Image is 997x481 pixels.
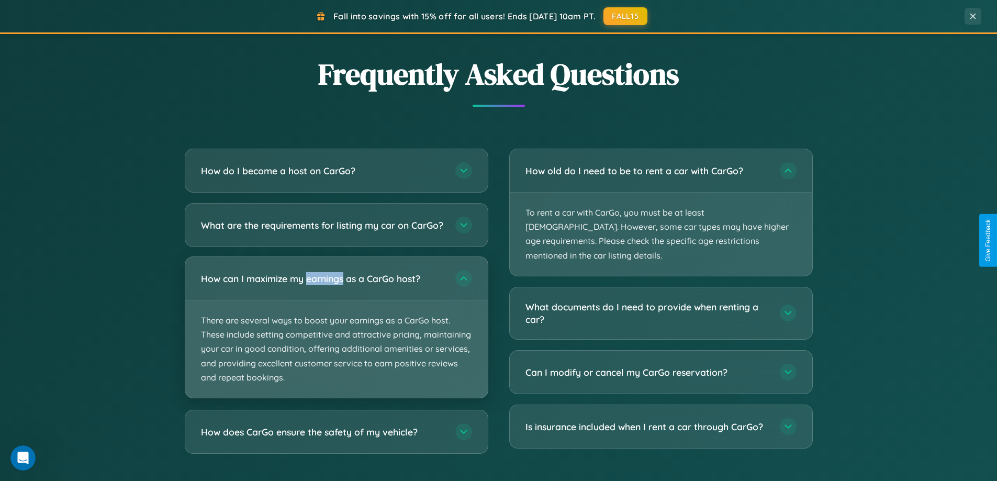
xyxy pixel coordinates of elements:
[201,272,445,285] h3: How can I maximize my earnings as a CarGo host?
[185,54,813,94] h2: Frequently Asked Questions
[525,366,769,379] h3: Can I modify or cancel my CarGo reservation?
[201,426,445,439] h3: How does CarGo ensure the safety of my vehicle?
[10,445,36,471] iframe: Intercom live chat
[525,164,769,177] h3: How old do I need to be to rent a car with CarGo?
[201,164,445,177] h3: How do I become a host on CarGo?
[185,300,488,398] p: There are several ways to boost your earnings as a CarGo host. These include setting competitive ...
[603,7,647,25] button: FALL15
[525,420,769,433] h3: Is insurance included when I rent a car through CarGo?
[525,300,769,326] h3: What documents do I need to provide when renting a car?
[333,11,596,21] span: Fall into savings with 15% off for all users! Ends [DATE] 10am PT.
[984,219,992,262] div: Give Feedback
[510,193,812,276] p: To rent a car with CarGo, you must be at least [DEMOGRAPHIC_DATA]. However, some car types may ha...
[201,219,445,232] h3: What are the requirements for listing my car on CarGo?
